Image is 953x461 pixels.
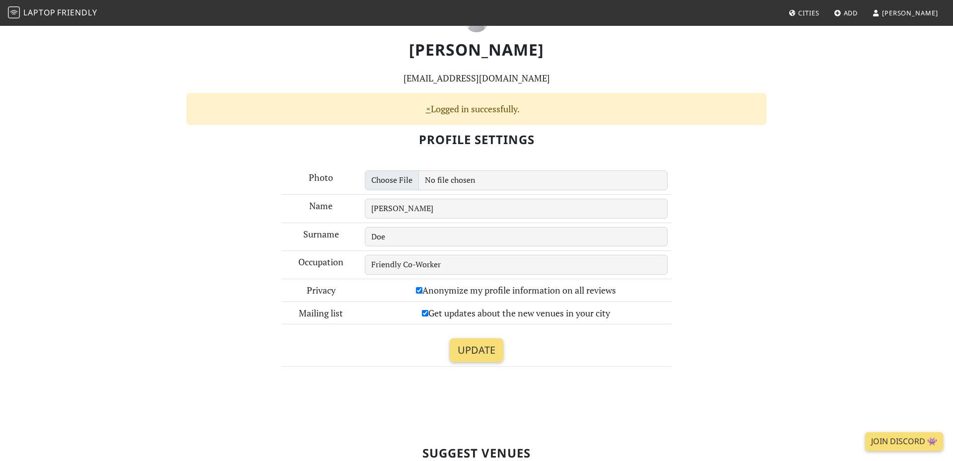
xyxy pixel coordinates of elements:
input: Anonymize my profile information on all reviews [416,287,422,294]
label: Anonymize my profile information on all reviews [416,283,616,298]
td: Surname [281,223,361,251]
a: Add [830,4,862,22]
h1: [PERSON_NAME] [181,40,772,59]
img: LaptopFriendly [8,6,20,18]
label: Get updates about the new venues in your city [422,306,610,320]
span: Laptop [23,7,56,18]
td: Mailing list [281,302,361,324]
td: Photo [281,166,361,194]
span: Cities [798,8,819,17]
span: Add [844,8,858,17]
div: Logged in successfully. [187,93,766,125]
span: translation missing: en.user.settings.privacy [307,284,336,296]
a: Cities [785,4,823,22]
input: Update [450,338,503,362]
a: LaptopFriendly LaptopFriendly [8,4,97,22]
input: Get updates about the new venues in your city [422,310,428,316]
a: close [426,103,431,115]
span: Friendly [57,7,97,18]
h2: Suggest Venues [264,446,689,461]
td: Occupation [281,251,361,279]
span: [PERSON_NAME] [882,8,938,17]
a: [PERSON_NAME] [868,4,942,22]
h2: Profile Settings [175,125,778,155]
td: Name [281,194,361,223]
a: Join Discord 👾 [865,432,943,451]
